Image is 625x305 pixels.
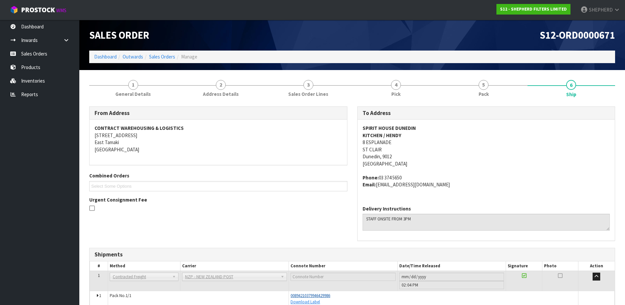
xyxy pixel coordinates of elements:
[500,6,567,12] strong: S12 - SHEPHERD FILTERS LIMITED
[95,125,342,153] address: [STREET_ADDRESS] East Tamaki [GEOGRAPHIC_DATA]
[149,54,175,60] a: Sales Orders
[113,273,170,281] span: Contracted Freight
[90,261,108,271] th: #
[363,110,610,116] h3: To Address
[542,261,578,271] th: Photo
[391,80,401,90] span: 4
[94,54,117,60] a: Dashboard
[363,205,411,212] label: Delivery Instructions
[363,132,401,138] strong: KITCHEN / HENDY
[89,29,149,41] span: Sales Order
[363,125,610,167] address: 8 ESPLANADE ST CLAIR Dunedin, 9012 [GEOGRAPHIC_DATA]
[181,54,197,60] span: Manage
[216,80,226,90] span: 2
[56,7,66,14] small: WMS
[89,172,129,179] label: Combined Orders
[21,6,55,14] span: ProStock
[578,261,615,271] th: Action
[506,261,542,271] th: Signature
[289,261,398,271] th: Connote Number
[10,6,18,14] img: cube-alt.png
[115,91,151,97] span: General Details
[363,181,376,188] strong: email
[363,174,610,188] address: 03 374 5650 [EMAIL_ADDRESS][DOMAIN_NAME]
[288,91,328,97] span: Sales Order Lines
[540,29,615,41] span: S12-ORD0000671
[128,80,138,90] span: 1
[99,293,101,298] span: 1
[589,7,613,13] span: SHEPHERD
[89,196,147,203] label: Urgent Consignment Fee
[391,91,401,97] span: Pick
[363,174,379,181] strong: phone
[363,125,416,131] strong: SPIRIT HOUSE DUNEDIN
[566,80,576,90] span: 6
[123,54,143,60] a: Outwards
[95,125,184,131] strong: CONTRACT WAREHOUSING & LOGISTICS
[291,299,320,305] a: Download Label
[180,261,289,271] th: Carrier
[126,293,131,298] span: 1/1
[291,273,396,281] input: Connote Number
[291,293,330,298] a: 00894210379946429986
[397,261,506,271] th: Date/Time Released
[185,273,278,281] span: NZP - NEW ZEALAND POST
[108,261,180,271] th: Method
[203,91,239,97] span: Address Details
[303,80,313,90] span: 3
[479,91,489,97] span: Pack
[566,91,576,98] span: Ship
[479,80,488,90] span: 5
[95,251,610,258] h3: Shipments
[98,273,100,278] span: 1
[95,110,342,116] h3: From Address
